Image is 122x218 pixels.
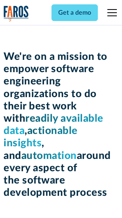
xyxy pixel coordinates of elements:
span: readily available data [4,113,103,136]
span: actionable insights [4,126,78,148]
h1: We're on a mission to empower software engineering organizations to do their best work with , , a... [4,51,118,199]
div: menu [103,3,118,22]
a: home [4,6,29,22]
span: automation [21,151,77,161]
img: Logo of the analytics and reporting company Faros. [4,6,29,22]
a: Get a demo [51,4,98,21]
